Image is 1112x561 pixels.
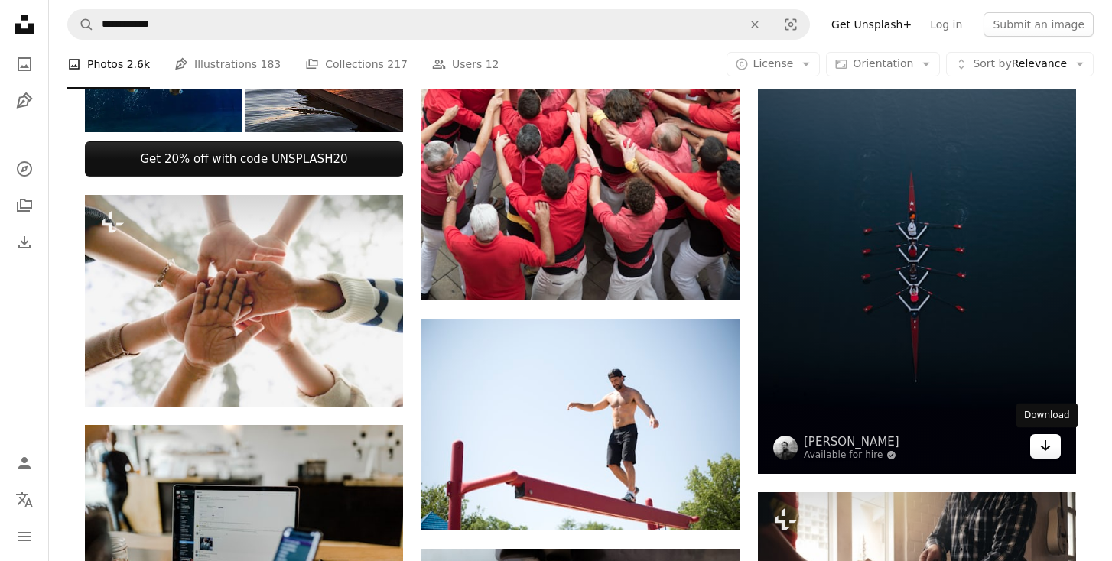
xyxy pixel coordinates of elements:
button: Sort byRelevance [946,52,1094,76]
a: man wearing black shorts walking on red metal beam [421,417,740,431]
span: Sort by [973,57,1011,70]
a: Home — Unsplash [9,9,40,43]
form: Find visuals sitewide [67,9,810,40]
div: Download [1016,404,1078,428]
button: Language [9,485,40,515]
a: Illustrations 183 [174,40,281,89]
a: Log in [921,12,971,37]
button: Orientation [826,52,940,76]
a: Photos [9,49,40,79]
button: Menu [9,521,40,552]
a: Log in / Sign up [9,448,40,478]
a: Get Unsplash+ [822,12,921,37]
span: 217 [387,56,408,73]
a: Low Angle View of young multiracial group of people Shaking hands [85,293,403,307]
a: Collections [9,190,40,221]
span: 12 [486,56,499,73]
img: man wearing black shorts walking on red metal beam [421,319,740,530]
img: Low Angle View of young multiracial group of people Shaking hands [85,195,403,407]
span: 183 [261,56,281,73]
a: Collections 217 [305,40,408,89]
a: Explore [9,154,40,184]
img: Go to Parsa Mahmoudi's profile [773,436,798,460]
button: Visual search [772,10,809,39]
a: Illustrations [9,86,40,116]
a: Available for hire [804,449,899,462]
button: Clear [738,10,772,39]
span: Orientation [853,57,913,70]
a: Download History [9,227,40,258]
button: License [727,52,821,76]
a: a row of boats floating on top of a body of water [758,228,1076,242]
button: Search Unsplash [68,10,94,39]
a: person using phone and laptop [85,524,403,537]
a: Download [1030,434,1061,459]
a: Get 20% off with code UNSPLASH20 [85,141,403,177]
span: License [753,57,794,70]
button: Submit an image [984,12,1094,37]
a: [PERSON_NAME] [804,434,899,449]
a: Users 12 [432,40,499,89]
span: Relevance [973,57,1067,72]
